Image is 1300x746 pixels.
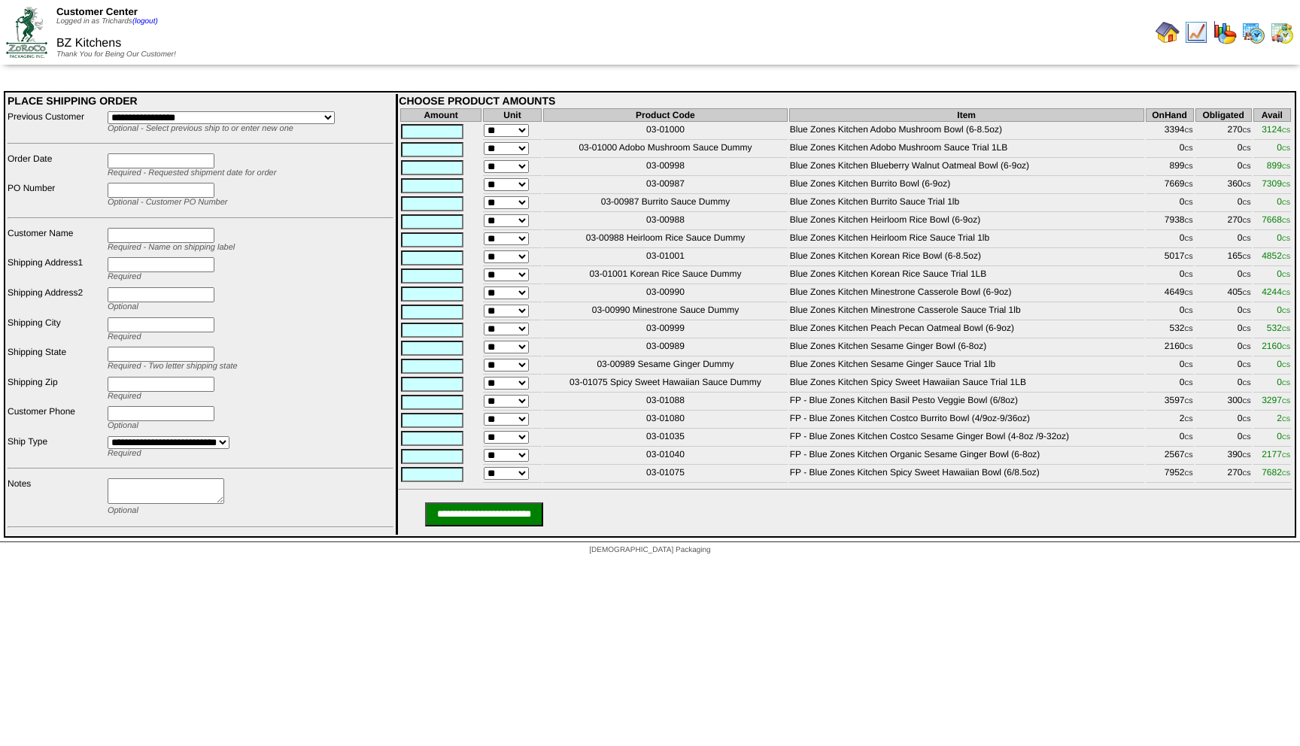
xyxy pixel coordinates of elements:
[1146,412,1194,429] td: 2
[1185,290,1193,296] span: CS
[789,448,1144,465] td: FP - Blue Zones Kitchen Organic Sesame Ginger Bowl (6-8oz)
[789,268,1144,284] td: Blue Zones Kitchen Korean Rice Sauce Trial 1LB
[1243,253,1251,260] span: CS
[1195,108,1252,122] th: Obligated
[1185,362,1193,368] span: CS
[1282,199,1290,206] span: CS
[1282,398,1290,405] span: CS
[1195,141,1252,158] td: 0
[1146,466,1194,483] td: 7952
[7,435,105,461] td: Ship Type
[543,123,788,140] td: 03-01000
[1243,380,1251,387] span: CS
[1282,344,1290,350] span: CS
[1282,271,1290,278] span: CS
[1243,127,1251,134] span: CS
[8,95,393,107] div: PLACE SHIPPING ORDER
[1195,214,1252,230] td: 270
[1243,181,1251,188] span: CS
[108,332,141,341] span: Required
[1267,323,1290,333] span: 532
[1267,160,1290,171] span: 899
[1262,287,1290,297] span: 4244
[1282,416,1290,423] span: CS
[1185,452,1193,459] span: CS
[56,50,176,59] span: Thank You for Being Our Customer!
[1146,268,1194,284] td: 0
[108,198,228,207] span: Optional - Customer PO Number
[108,449,141,458] span: Required
[1243,470,1251,477] span: CS
[1146,358,1194,375] td: 0
[543,214,788,230] td: 03-00988
[1195,286,1252,302] td: 405
[1195,232,1252,248] td: 0
[1195,448,1252,465] td: 390
[1185,271,1193,278] span: CS
[1277,196,1290,207] span: 0
[399,95,1292,107] div: CHOOSE PRODUCT AMOUNTS
[1241,20,1265,44] img: calendarprod.gif
[1146,322,1194,338] td: 532
[1243,308,1251,314] span: CS
[1185,470,1193,477] span: CS
[543,466,788,483] td: 03-01075
[1277,142,1290,153] span: 0
[1195,304,1252,320] td: 0
[1156,20,1180,44] img: home.gif
[1185,145,1193,152] span: CS
[1262,250,1290,261] span: 4852
[543,286,788,302] td: 03-00990
[789,376,1144,393] td: Blue Zones Kitchen Spicy Sweet Hawaiian Sauce Trial 1LB
[7,405,105,434] td: Customer Phone
[543,430,788,447] td: 03-01035
[1243,163,1251,170] span: CS
[1185,344,1193,350] span: CS
[543,340,788,356] td: 03-00989
[543,376,788,393] td: 03-01075 Spicy Sweet Hawaiian Sauce Dummy
[1195,376,1252,393] td: 0
[7,153,105,181] td: Order Date
[1243,398,1251,405] span: CS
[7,478,105,520] td: Notes
[1195,394,1252,411] td: 300
[1195,412,1252,429] td: 0
[1243,217,1251,224] span: CS
[1195,322,1252,338] td: 0
[7,256,105,285] td: Shipping Address1
[789,196,1144,212] td: Blue Zones Kitchen Burrito Sauce Trial 1lb
[789,141,1144,158] td: Blue Zones Kitchen Adobo Mushroom Sauce Trial 1LB
[1185,326,1193,332] span: CS
[543,177,788,194] td: 03-00987
[1195,196,1252,212] td: 0
[1185,434,1193,441] span: CS
[789,322,1144,338] td: Blue Zones Kitchen Peach Pecan Oatmeal Bowl (6-9oz)
[1282,380,1290,387] span: CS
[543,358,788,375] td: 03-00989 Sesame Ginger Dummy
[789,466,1144,483] td: FP - Blue Zones Kitchen Spicy Sweet Hawaiian Bowl (6/8.5oz)
[1243,271,1251,278] span: CS
[1195,250,1252,266] td: 165
[1282,181,1290,188] span: CS
[543,232,788,248] td: 03-00988 Heirloom Rice Sauce Dummy
[1243,344,1251,350] span: CS
[1185,253,1193,260] span: CS
[789,304,1144,320] td: Blue Zones Kitchen Minestrone Casserole Sauce Trial 1lb
[7,287,105,315] td: Shipping Address2
[1146,108,1194,122] th: OnHand
[1282,470,1290,477] span: CS
[7,376,105,405] td: Shipping Zip
[1146,448,1194,465] td: 2567
[789,358,1144,375] td: Blue Zones Kitchen Sesame Ginger Sauce Trial 1lb
[1282,326,1290,332] span: CS
[589,546,710,554] span: [DEMOGRAPHIC_DATA] Packaging
[1195,268,1252,284] td: 0
[543,141,788,158] td: 03-01000 Adobo Mushroom Sauce Dummy
[108,302,138,311] span: Optional
[1262,178,1290,189] span: 7309
[1262,449,1290,459] span: 2177
[1282,362,1290,368] span: CS
[1277,232,1290,243] span: 0
[1282,163,1290,170] span: CS
[1243,145,1251,152] span: CS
